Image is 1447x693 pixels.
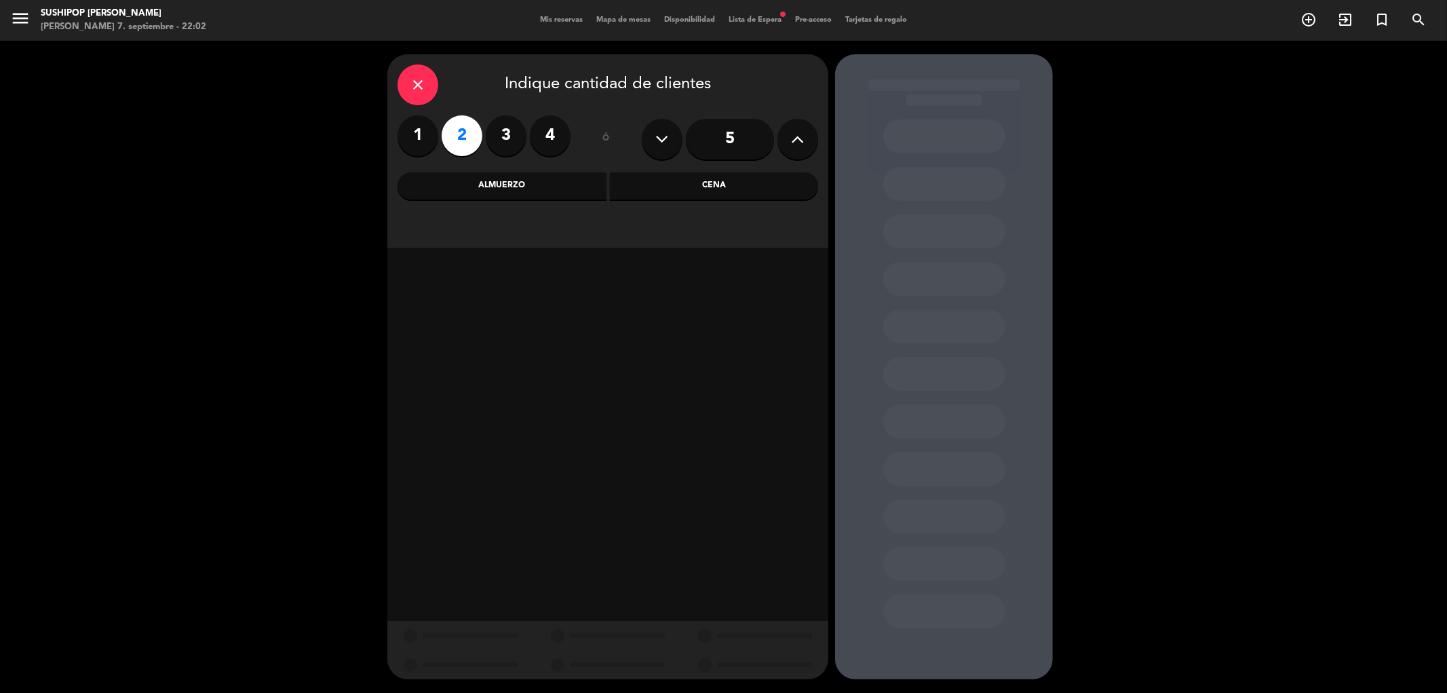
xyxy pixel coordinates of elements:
[410,77,426,93] i: close
[398,172,606,200] div: Almuerzo
[41,20,206,34] div: [PERSON_NAME] 7. septiembre - 22:02
[1374,12,1390,28] i: turned_in_not
[486,115,526,156] label: 3
[610,172,819,200] div: Cena
[398,64,818,105] div: Indique cantidad de clientes
[10,8,31,33] button: menu
[533,16,590,24] span: Mis reservas
[41,7,206,20] div: Sushipop [PERSON_NAME]
[590,16,657,24] span: Mapa de mesas
[838,16,914,24] span: Tarjetas de regalo
[1300,12,1317,28] i: add_circle_outline
[442,115,482,156] label: 2
[398,115,438,156] label: 1
[530,115,571,156] label: 4
[584,115,628,163] div: ó
[779,10,787,18] span: fiber_manual_record
[788,16,838,24] span: Pre-acceso
[1337,12,1353,28] i: exit_to_app
[657,16,722,24] span: Disponibilidad
[10,8,31,29] i: menu
[722,16,788,24] span: Lista de Espera
[1410,12,1427,28] i: search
